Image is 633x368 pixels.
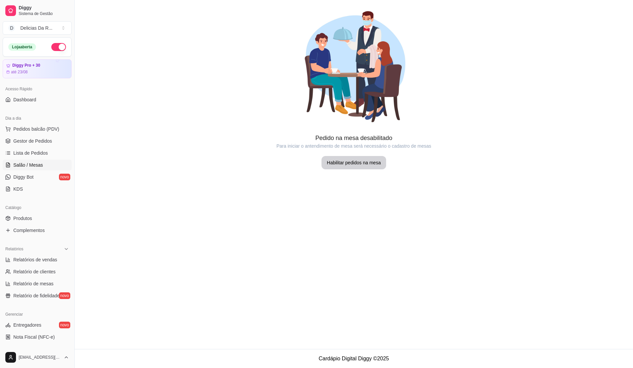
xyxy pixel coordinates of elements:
[3,266,72,277] a: Relatório de clientes
[19,355,61,360] span: [EMAIL_ADDRESS][DOMAIN_NAME]
[3,94,72,105] a: Dashboard
[75,349,633,368] footer: Cardápio Digital Diggy © 2025
[13,174,34,180] span: Diggy Bot
[13,322,41,328] span: Entregadores
[3,59,72,78] a: Diggy Pro + 30até 23/08
[13,268,56,275] span: Relatório de clientes
[3,84,72,94] div: Acesso Rápido
[13,186,23,192] span: KDS
[3,254,72,265] a: Relatórios de vendas
[13,138,52,144] span: Gestor de Pedidos
[13,96,36,103] span: Dashboard
[3,113,72,124] div: Dia a dia
[20,25,52,31] div: Delicias Da R ...
[3,332,72,342] a: Nota Fiscal (NFC-e)
[3,320,72,330] a: Entregadoresnovo
[13,126,59,132] span: Pedidos balcão (PDV)
[3,349,72,365] button: [EMAIL_ADDRESS][DOMAIN_NAME]
[3,172,72,182] a: Diggy Botnovo
[8,25,15,31] span: D
[3,21,72,35] button: Select a team
[5,246,23,252] span: Relatórios
[13,162,43,168] span: Salão / Mesas
[19,11,69,16] span: Sistema de Gestão
[3,290,72,301] a: Relatório de fidelidadenovo
[13,346,50,352] span: Controle de caixa
[11,69,28,75] article: até 23/08
[51,43,66,51] button: Alterar Status
[3,3,72,19] a: DiggySistema de Gestão
[3,160,72,170] a: Salão / Mesas
[13,292,60,299] span: Relatório de fidelidade
[3,309,72,320] div: Gerenciar
[8,43,36,51] div: Loja aberta
[3,344,72,354] a: Controle de caixa
[19,5,69,11] span: Diggy
[13,227,45,234] span: Complementos
[3,148,72,158] a: Lista de Pedidos
[13,150,48,156] span: Lista de Pedidos
[3,225,72,236] a: Complementos
[75,143,633,149] article: Para iniciar o antendimento de mesa será necessário o cadastro de mesas
[3,213,72,224] a: Produtos
[3,136,72,146] a: Gestor de Pedidos
[75,133,633,143] article: Pedido na mesa desabilitado
[13,334,55,340] span: Nota Fiscal (NFC-e)
[13,215,32,222] span: Produtos
[3,184,72,194] a: KDS
[13,256,57,263] span: Relatórios de vendas
[3,124,72,134] button: Pedidos balcão (PDV)
[13,280,54,287] span: Relatório de mesas
[3,278,72,289] a: Relatório de mesas
[321,156,386,169] button: Habilitar pedidos na mesa
[3,202,72,213] div: Catálogo
[12,63,40,68] article: Diggy Pro + 30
